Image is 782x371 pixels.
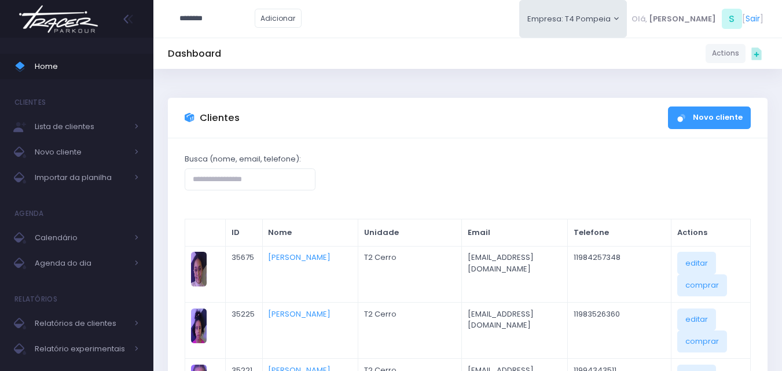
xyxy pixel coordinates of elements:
span: Novo cliente [35,145,127,160]
h4: Relatórios [14,288,57,311]
span: [PERSON_NAME] [649,13,716,25]
a: comprar [677,330,727,352]
a: Actions [706,44,746,63]
span: Home [35,59,139,74]
a: Novo cliente [668,106,751,129]
a: Sair [746,13,760,25]
div: [ ] [627,6,768,32]
td: [EMAIL_ADDRESS][DOMAIN_NAME] [461,246,567,302]
span: S [722,9,742,29]
td: 35675 [226,246,263,302]
a: [PERSON_NAME] [268,308,331,319]
a: editar [677,308,716,330]
td: T2 Cerro [358,246,462,302]
span: Relatórios de clientes [35,316,127,331]
th: ID [226,219,263,247]
h4: Clientes [14,91,46,114]
th: Actions [671,219,750,247]
h3: Clientes [200,112,240,124]
span: Olá, [632,13,647,25]
span: Agenda do dia [35,256,127,271]
a: comprar [677,274,727,296]
td: 35225 [226,302,263,358]
td: 11984257348 [567,246,671,302]
a: Adicionar [255,9,302,28]
label: Busca (nome, email, telefone): [185,153,301,165]
span: Importar da planilha [35,170,127,185]
th: Email [461,219,567,247]
h5: Dashboard [168,48,221,60]
span: Relatório experimentais [35,341,127,357]
th: Nome [262,219,358,247]
td: 11983526360 [567,302,671,358]
span: Calendário [35,230,127,245]
a: editar [677,252,716,274]
td: T2 Cerro [358,302,462,358]
a: [PERSON_NAME] [268,252,331,263]
span: Lista de clientes [35,119,127,134]
th: Telefone [567,219,671,247]
td: [EMAIL_ADDRESS][DOMAIN_NAME] [461,302,567,358]
h4: Agenda [14,202,44,225]
th: Unidade [358,219,462,247]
